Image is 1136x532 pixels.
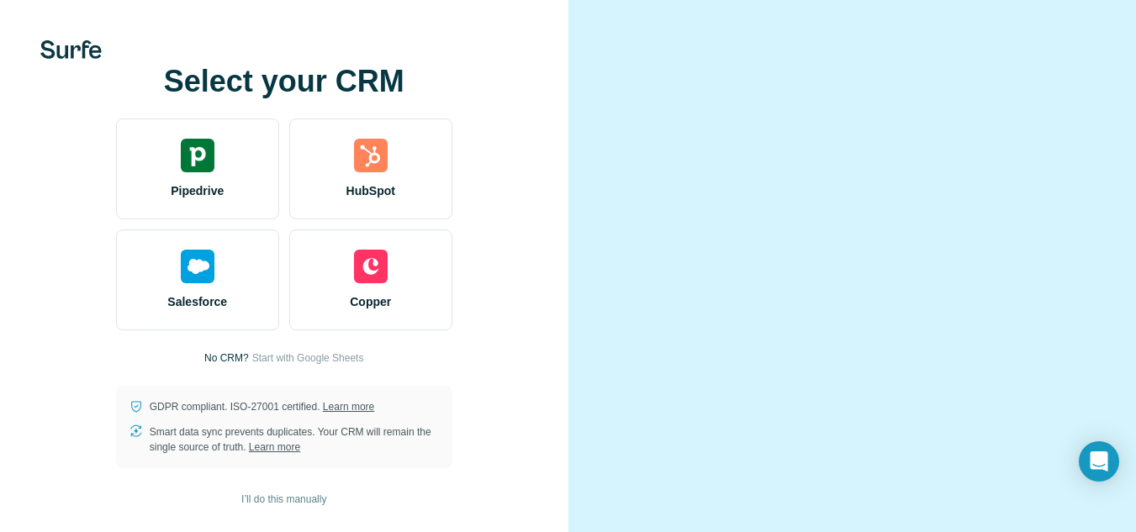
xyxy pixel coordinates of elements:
button: Start with Google Sheets [252,350,364,366]
a: Learn more [249,441,300,453]
div: Open Intercom Messenger [1079,441,1119,482]
p: GDPR compliant. ISO-27001 certified. [150,399,374,414]
button: I’ll do this manually [230,487,338,512]
span: Copper [350,293,391,310]
h1: Select your CRM [116,65,452,98]
span: Pipedrive [171,182,224,199]
img: hubspot's logo [354,139,388,172]
img: copper's logo [354,250,388,283]
a: Learn more [323,401,374,413]
span: I’ll do this manually [241,492,326,507]
p: No CRM? [204,350,249,366]
img: pipedrive's logo [181,139,214,172]
img: salesforce's logo [181,250,214,283]
span: Salesforce [167,293,227,310]
img: Surfe's logo [40,40,102,59]
span: HubSpot [346,182,395,199]
p: Smart data sync prevents duplicates. Your CRM will remain the single source of truth. [150,424,439,455]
